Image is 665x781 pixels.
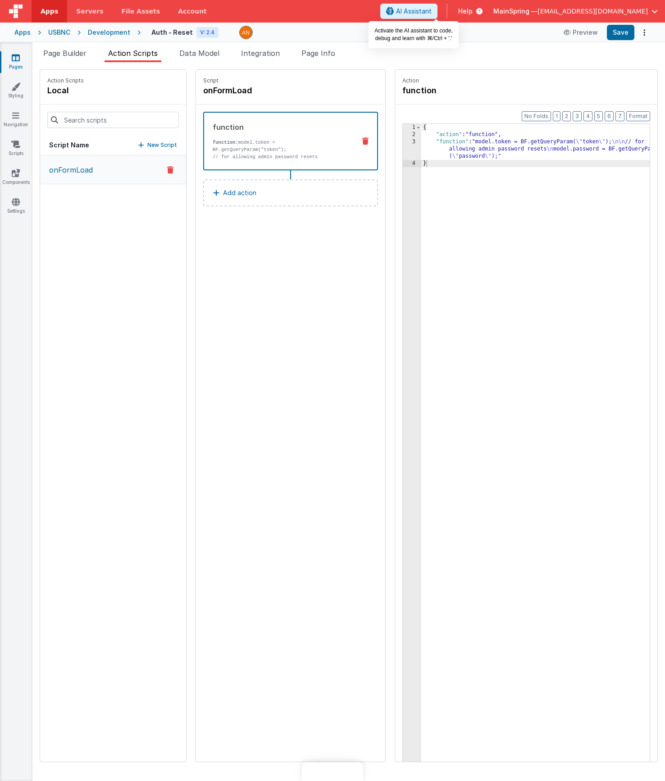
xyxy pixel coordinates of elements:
[615,111,624,121] button: 7
[558,25,603,40] button: Preview
[241,49,280,58] span: Integration
[88,28,130,37] div: Development
[179,49,219,58] span: Data Model
[14,28,31,37] div: Apps
[122,7,160,16] span: File Assets
[605,111,614,121] button: 6
[553,111,560,121] button: 1
[369,21,459,48] div: Activate the AI assistant to code, debug and learn with ⌘/Ctrl + '.'
[44,164,93,175] p: onFormLoad
[151,29,193,36] h4: Auth - Reset
[40,155,186,184] button: onFormLoad
[626,111,650,121] button: Format
[47,112,179,128] input: Search scripts
[203,179,378,206] button: Add action
[522,111,551,121] button: No Folds
[403,160,421,167] div: 4
[403,138,421,160] div: 3
[196,27,219,38] div: V: 2.4
[108,49,158,58] span: Action Scripts
[402,77,650,84] p: Action
[607,25,634,40] button: Save
[402,84,537,97] h4: function
[147,141,177,150] p: New Script
[573,111,582,121] button: 3
[43,49,87,58] span: Page Builder
[41,7,58,16] span: Apps
[47,84,84,97] h4: local
[594,111,603,121] button: 5
[403,131,421,138] div: 2
[223,187,256,198] p: Add action
[493,7,658,16] button: MainSpring — [EMAIL_ADDRESS][DOMAIN_NAME]
[301,49,335,58] span: Page Info
[213,122,348,132] div: function
[537,7,648,16] span: [EMAIL_ADDRESS][DOMAIN_NAME]
[396,7,432,16] span: AI Assistant
[138,141,177,150] button: New Script
[638,26,651,39] button: Options
[76,7,103,16] span: Servers
[203,77,378,84] p: Script
[47,77,84,84] p: Action Scripts
[240,26,252,39] img: 63cd5caa8a31f9d016618d4acf466499
[213,153,348,168] p: // for allowing admin password resets model.password = BF.getQueryParam("password");
[203,84,338,97] h4: onFormLoad
[458,7,473,16] span: Help
[48,28,70,37] div: USBNC
[213,139,348,153] p: model.token = BF.getQueryParam("token");
[562,111,571,121] button: 2
[302,762,364,781] iframe: Marker.io feedback button
[403,124,421,131] div: 1
[213,140,238,145] strong: function:
[583,111,592,121] button: 4
[493,7,537,16] span: MainSpring —
[380,4,437,19] button: AI Assistant
[49,141,89,150] h5: Script Name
